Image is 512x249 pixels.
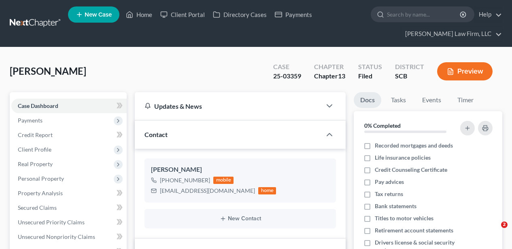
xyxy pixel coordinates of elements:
[375,178,404,186] span: Pay advices
[375,202,416,210] span: Bank statements
[213,177,234,184] div: mobile
[437,62,493,80] button: Preview
[85,12,112,18] span: New Case
[10,65,86,77] span: [PERSON_NAME]
[375,190,403,198] span: Tax returns
[375,154,431,162] span: Life insurance policies
[11,186,127,200] a: Property Analysis
[314,62,345,72] div: Chapter
[364,122,401,129] strong: 0% Completed
[18,146,51,153] span: Client Profile
[18,175,64,182] span: Personal Property
[18,131,53,138] span: Credit Report
[18,190,63,196] span: Property Analysis
[18,160,53,167] span: Real Property
[11,200,127,215] a: Secured Claims
[338,72,345,80] span: 13
[273,62,301,72] div: Case
[271,7,316,22] a: Payments
[18,117,42,124] span: Payments
[401,27,502,41] a: [PERSON_NAME] Law Firm, LLC
[11,230,127,244] a: Unsecured Nonpriority Claims
[354,92,381,108] a: Docs
[144,102,312,110] div: Updates & News
[151,215,329,222] button: New Contact
[375,214,433,222] span: Titles to motor vehicles
[475,7,502,22] a: Help
[18,204,57,211] span: Secured Claims
[358,72,382,81] div: Filed
[395,72,424,81] div: SCB
[122,7,156,22] a: Home
[160,176,210,184] div: [PHONE_NUMBER]
[160,187,255,195] div: [EMAIL_ADDRESS][DOMAIN_NAME]
[18,219,85,226] span: Unsecured Priority Claims
[387,7,461,22] input: Search by name...
[11,215,127,230] a: Unsecured Priority Claims
[11,128,127,142] a: Credit Report
[144,131,168,138] span: Contact
[11,99,127,113] a: Case Dashboard
[375,226,453,234] span: Retirement account statements
[375,141,453,150] span: Recorded mortgages and deeds
[151,165,329,175] div: [PERSON_NAME]
[416,92,448,108] a: Events
[501,222,508,228] span: 2
[18,102,58,109] span: Case Dashboard
[358,62,382,72] div: Status
[451,92,480,108] a: Timer
[385,92,412,108] a: Tasks
[156,7,209,22] a: Client Portal
[273,72,301,81] div: 25-03359
[395,62,424,72] div: District
[258,187,276,194] div: home
[484,222,504,241] iframe: Intercom live chat
[314,72,345,81] div: Chapter
[209,7,271,22] a: Directory Cases
[18,233,95,240] span: Unsecured Nonpriority Claims
[375,166,447,174] span: Credit Counseling Certificate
